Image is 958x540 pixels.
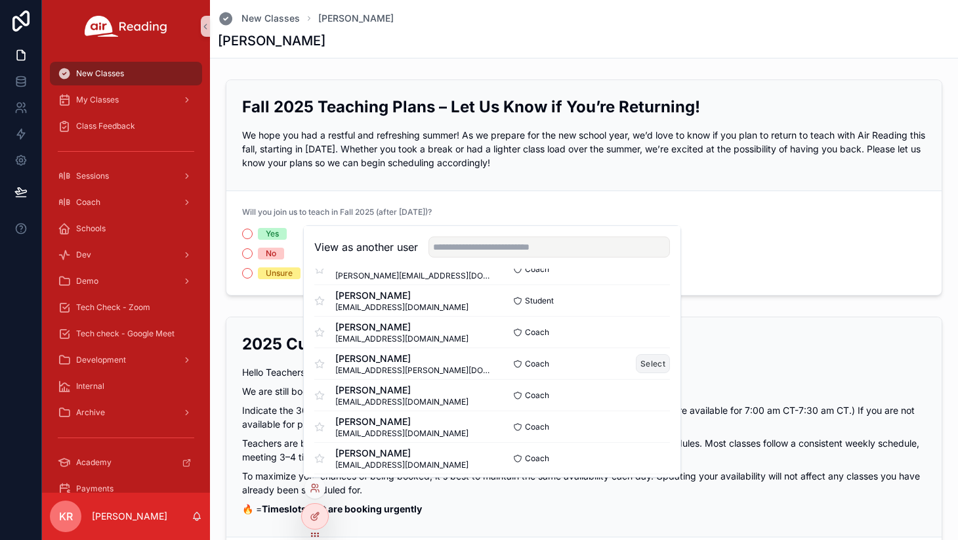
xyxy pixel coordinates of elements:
span: Schools [76,223,106,234]
span: Archive [76,407,105,418]
span: Will you join us to teach in Fall 2025 (after [DATE])? [242,207,432,217]
a: Sessions [50,164,202,188]
span: [PERSON_NAME] [335,289,469,302]
a: Coach [50,191,202,214]
span: KR [59,508,73,524]
span: Payments [76,484,114,494]
strong: Timeslots that are booking urgently [262,503,422,514]
div: Yes [266,228,279,240]
p: Indicate the 30-minute slots you are available to teach. (For example, selecting 7:00 AM means yo... [242,403,926,431]
span: My Classes [76,95,119,105]
p: 🔥 = [242,502,926,516]
span: Coach [525,453,549,464]
a: Academy [50,451,202,474]
span: [PERSON_NAME] [335,352,492,365]
img: App logo [85,16,167,37]
span: [EMAIL_ADDRESS][DOMAIN_NAME] [335,302,469,313]
button: Select [636,354,670,373]
span: Coach [525,327,549,338]
a: Development [50,348,202,372]
a: [PERSON_NAME] [318,12,394,25]
a: Dev [50,243,202,267]
a: Class Feedback [50,114,202,138]
span: Sessions [76,171,109,181]
p: We are still booking classes. Please keep your schedule as up to date as possible. [242,384,926,398]
span: Development [76,355,126,365]
a: Demo [50,269,202,293]
h2: View as another user [314,239,418,255]
span: Coach [76,197,100,208]
p: Hello Teachers! [242,365,926,379]
a: My Classes [50,88,202,112]
p: [PERSON_NAME] [92,510,167,523]
span: Coach [525,422,549,432]
span: [PERSON_NAME][EMAIL_ADDRESS][DOMAIN_NAME] [335,271,492,281]
span: Coach [525,390,549,401]
div: scrollable content [42,53,210,493]
span: [EMAIL_ADDRESS][DOMAIN_NAME] [335,460,469,470]
span: [PERSON_NAME] [335,415,469,428]
span: [PERSON_NAME] [335,447,469,460]
p: We hope you had a restful and refreshing summer! As we prepare for the new school year, we’d love... [242,128,926,169]
span: [EMAIL_ADDRESS][DOMAIN_NAME] [335,428,469,439]
span: [PERSON_NAME] [335,321,469,334]
p: Teachers are booked based on their longevity with Air, availability, and compatibility with schoo... [242,436,926,464]
span: New Classes [76,68,124,79]
span: [PERSON_NAME] [335,384,469,397]
h2: 2025 Current Availability [242,333,926,355]
a: Internal [50,374,202,398]
div: Unsure [266,267,293,279]
span: Internal [76,381,104,392]
span: Tech Check - Zoom [76,302,150,313]
span: Academy [76,457,112,468]
a: Archive [50,401,202,424]
a: Payments [50,477,202,501]
span: Class Feedback [76,121,135,131]
span: Student [525,296,554,306]
a: New Classes [218,11,300,26]
span: Coach [525,359,549,369]
div: No [266,248,276,259]
span: Dev [76,250,91,260]
h1: [PERSON_NAME] [218,32,325,50]
span: Tech check - Google Meet [76,328,175,339]
span: [EMAIL_ADDRESS][DOMAIN_NAME] [335,397,469,407]
span: Demo [76,276,98,286]
span: [EMAIL_ADDRESS][PERSON_NAME][DOMAIN_NAME] [335,365,492,376]
a: Tech Check - Zoom [50,296,202,319]
a: Schools [50,217,202,240]
a: New Classes [50,62,202,85]
span: New Classes [241,12,300,25]
p: To maximize your chances of being booked, it's best to maintain the same availability each day. U... [242,469,926,497]
span: Coach [525,264,549,275]
h2: Fall 2025 Teaching Plans – Let Us Know if You’re Returning! [242,96,926,118]
span: [EMAIL_ADDRESS][DOMAIN_NAME] [335,334,469,344]
a: Tech check - Google Meet [50,322,202,346]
